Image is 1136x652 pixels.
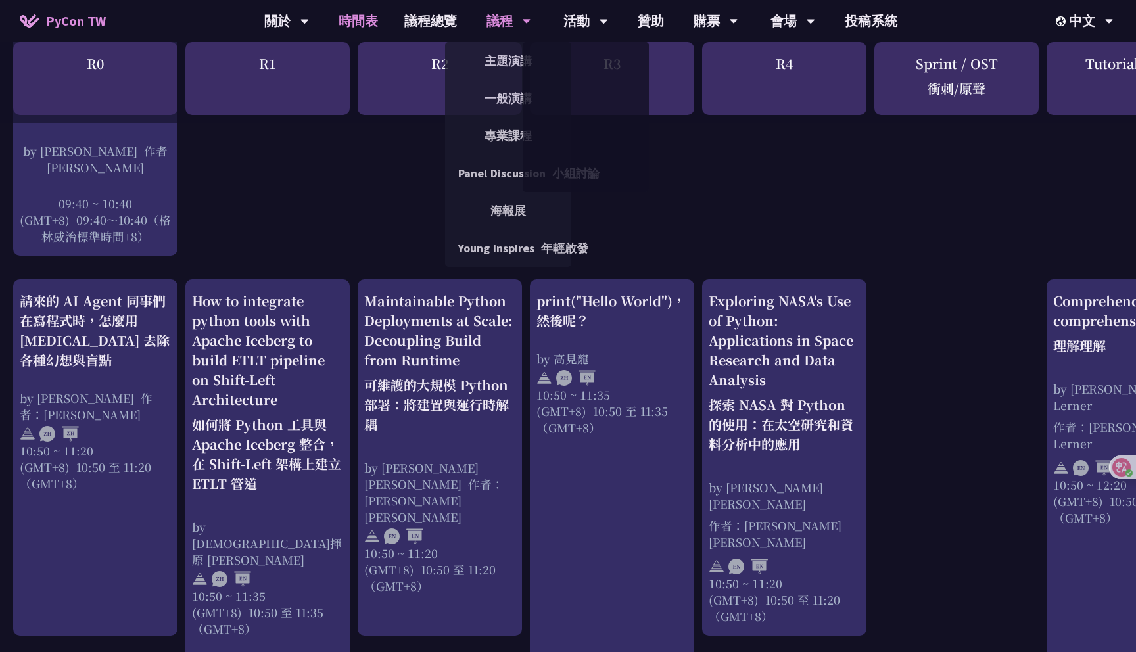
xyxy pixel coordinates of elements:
font: 09:40～10:40（格林威治標準時間+8） [41,212,171,244]
a: PyCon TW [7,5,119,37]
div: by 高見龍 [536,350,688,367]
font: 作者 [PERSON_NAME] [47,143,168,175]
font: 作者：[PERSON_NAME] [PERSON_NAME] [709,517,841,550]
img: Home icon of PyCon TW 2025 [20,14,39,28]
div: by [PERSON_NAME] [20,390,171,423]
img: ZHEN.371966e.svg [212,571,251,587]
a: Panel Discussion [445,158,571,189]
div: R4 [702,42,866,115]
img: svg+xml;base64,PHN2ZyB4bWxucz0iaHR0cDovL3d3dy53My5vcmcvMjAwMC9zdmciIHdpZHRoPSIyNCIgaGVpZ2h0PSIyNC... [20,426,35,442]
img: ZHEN.371966e.svg [556,370,596,386]
div: 10:50 ~ 11:20 (GMT+8) [364,545,515,594]
a: 一般演講 [445,83,571,114]
div: R1 [185,42,350,115]
a: 專業課程 [445,120,571,151]
div: 10:50 ~ 11:35 (GMT+8) [536,386,688,436]
font: 10:50 至 11:20（GMT+8） [709,592,840,624]
a: 主題演講 [445,45,571,76]
div: Maintainable Python Deployments at Scale: Decoupling Build from Runtime [364,291,515,440]
font: 10:50 至 11:35（GMT+8） [536,403,668,436]
font: 10:50 至 11:20（GMT+8） [364,561,496,594]
div: by [PERSON_NAME] [PERSON_NAME] [709,479,860,555]
div: by [DEMOGRAPHIC_DATA]揮原 [PERSON_NAME] [192,519,343,568]
img: svg+xml;base64,PHN2ZyB4bWxucz0iaHR0cDovL3d3dy53My5vcmcvMjAwMC9zdmciIHdpZHRoPSIyNCIgaGVpZ2h0PSIyNC... [536,370,552,386]
font: 作者：[PERSON_NAME] [PERSON_NAME] [364,476,504,525]
a: 請來的 AI Agent 同事們在寫程式時，怎麼用 [MEDICAL_DATA] 去除各種幻想與盲點 by [PERSON_NAME] 作者：[PERSON_NAME] 10:50 ~ 11:2... [20,291,171,624]
div: 09:40 ~ 10:40 (GMT+8) [20,195,171,244]
div: R0 [13,42,177,115]
a: Exploring NASA's Use of Python: Applications in Space Research and Data Analysis探索 NASA 對 Python ... [709,291,860,624]
a: 海報展 [445,195,571,226]
img: svg+xml;base64,PHN2ZyB4bWxucz0iaHR0cDovL3d3dy53My5vcmcvMjAwMC9zdmciIHdpZHRoPSIyNCIgaGVpZ2h0PSIyNC... [364,528,380,544]
div: Sprint / OST [874,42,1039,115]
font: 年輕啟發 [541,241,588,256]
img: svg+xml;base64,PHN2ZyB4bWxucz0iaHR0cDovL3d3dy53My5vcmcvMjAwMC9zdmciIHdpZHRoPSIyNCIgaGVpZ2h0PSIyNC... [192,571,208,587]
a: Maintainable Python Deployments at Scale: Decoupling Build from Runtime可維護的大規模 Python 部署：將建置與運行時解... [364,291,515,624]
font: 可維護的大規模 Python 部署：將建置與運行時解耦 [364,375,509,434]
a: Young Inspires [445,233,571,264]
div: How to integrate python tools with Apache Iceberg to build ETLT pipeline on Shift-Left Architecture [192,291,343,499]
img: ENEN.5a408d1.svg [728,559,768,574]
div: Exploring NASA's Use of Python: Applications in Space Research and Data Analysis [709,291,860,459]
div: by [PERSON_NAME] [20,143,171,175]
img: svg+xml;base64,PHN2ZyB4bWxucz0iaHR0cDovL3d3dy53My5vcmcvMjAwMC9zdmciIHdpZHRoPSIyNCIgaGVpZ2h0PSIyNC... [709,559,724,574]
div: 10:50 ~ 11:20 (GMT+8) [709,575,860,624]
div: 10:50 ~ 11:35 (GMT+8) [192,588,343,637]
div: 請來的 AI Agent 同事們在寫程式時，怎麼用 [MEDICAL_DATA] 去除各種幻想與盲點 [20,291,171,370]
span: PyCon TW [46,11,106,31]
div: print("Hello World")，然後呢？ [536,291,688,331]
a: CPython Past, Current, and FutureCPython 的過去、現在與未來 by [PERSON_NAME] 作者 [PERSON_NAME] 09:40 ~ 10:4... [20,34,171,244]
div: 10:50 ~ 11:20 (GMT+8) [20,442,171,492]
font: 10:50 至 11:20（GMT+8） [20,459,151,492]
img: Locale Icon [1056,16,1069,26]
font: 理解理解 [1053,336,1106,355]
font: 作者：[PERSON_NAME] [20,390,153,423]
font: 探索 NASA 對 Python 的使用：在太空研究和資料分析中的應用 [709,395,853,454]
font: 如何將 Python 工具與 Apache Iceberg 整合，在 Shift-Left 架構上建立 ETLT 管道 [192,415,341,493]
div: R2 [358,42,522,115]
div: by [PERSON_NAME] [PERSON_NAME] [364,459,515,525]
img: ZHZH.38617ef.svg [39,426,79,442]
img: svg+xml;base64,PHN2ZyB4bWxucz0iaHR0cDovL3d3dy53My5vcmcvMjAwMC9zdmciIHdpZHRoPSIyNCIgaGVpZ2h0PSIyNC... [1053,460,1069,476]
img: ENEN.5a408d1.svg [1073,460,1112,476]
img: ENEN.5a408d1.svg [384,528,423,544]
font: 10:50 至 11:35（GMT+8） [192,604,323,637]
font: 衝刺/原聲 [928,79,985,98]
